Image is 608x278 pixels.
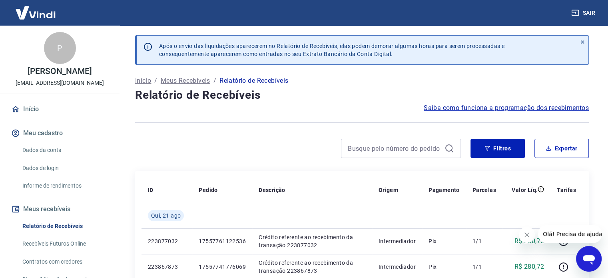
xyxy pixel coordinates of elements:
a: Meus Recebíveis [161,76,210,86]
p: 1/1 [472,237,496,245]
button: Meu cadastro [10,124,110,142]
a: Relatório de Recebíveis [19,218,110,234]
button: Meus recebíveis [10,200,110,218]
a: Saiba como funciona a programação dos recebimentos [424,103,589,113]
iframe: Botão para abrir a janela de mensagens [576,246,602,272]
p: [EMAIL_ADDRESS][DOMAIN_NAME] [16,79,104,87]
p: Após o envio das liquidações aparecerem no Relatório de Recebíveis, elas podem demorar algumas ho... [159,42,504,58]
p: Crédito referente ao recebimento da transação 223867873 [259,259,366,275]
p: Intermediador [379,263,416,271]
p: R$ 280,72 [514,262,544,272]
p: Valor Líq. [512,186,538,194]
p: Pix [429,263,460,271]
img: Vindi [10,0,62,25]
a: Dados da conta [19,142,110,158]
h4: Relatório de Recebíveis [135,87,589,103]
p: 17557741776069 [199,263,246,271]
button: Exportar [534,139,589,158]
button: Sair [570,6,598,20]
p: Tarifas [557,186,576,194]
a: Recebíveis Futuros Online [19,236,110,252]
p: 223867873 [148,263,186,271]
p: Descrição [259,186,285,194]
a: Informe de rendimentos [19,178,110,194]
p: R$ 280,72 [514,236,544,246]
span: Qui, 21 ago [151,212,181,220]
div: P [44,32,76,64]
p: Pagamento [429,186,460,194]
span: Olá! Precisa de ajuda? [5,6,67,12]
p: / [154,76,157,86]
input: Busque pelo número do pedido [348,142,441,154]
iframe: Fechar mensagem [519,227,535,243]
a: Início [135,76,151,86]
p: [PERSON_NAME] [28,67,92,76]
button: Filtros [470,139,525,158]
p: Crédito referente ao recebimento da transação 223877032 [259,233,366,249]
p: Pix [429,237,460,245]
a: Início [10,100,110,118]
p: ID [148,186,153,194]
a: Dados de login [19,160,110,176]
p: / [213,76,216,86]
p: 223877032 [148,237,186,245]
a: Contratos com credores [19,254,110,270]
p: Parcelas [472,186,496,194]
iframe: Mensagem da empresa [538,225,602,243]
p: 1/1 [472,263,496,271]
p: 17557761122536 [199,237,246,245]
p: Pedido [199,186,217,194]
p: Relatório de Recebíveis [219,76,288,86]
p: Origem [379,186,398,194]
p: Intermediador [379,237,416,245]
